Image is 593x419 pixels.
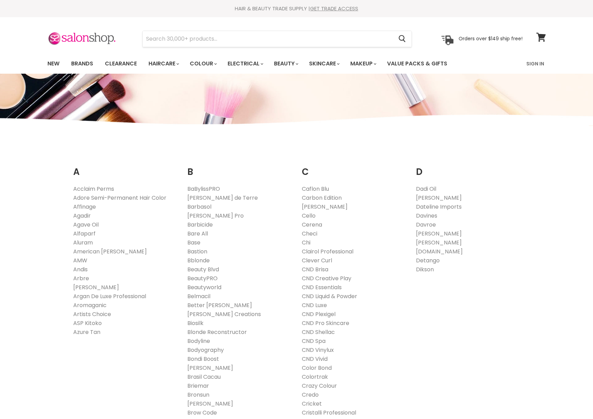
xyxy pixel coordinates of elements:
[459,35,523,42] p: Orders over $149 ship free!
[416,203,462,211] a: Dateline Imports
[42,56,65,71] a: New
[73,248,147,255] a: American [PERSON_NAME]
[73,265,88,273] a: Andis
[187,328,247,336] a: Blonde Reconstructor
[302,248,353,255] a: Clairol Professional
[187,391,209,399] a: Bronsun
[185,56,221,71] a: Colour
[393,31,411,47] button: Search
[416,212,437,220] a: Davines
[302,185,329,193] a: Caflon Blu
[73,319,102,327] a: ASP Kitoko
[73,292,146,300] a: Argan De Luxe Professional
[187,319,204,327] a: Biosilk
[73,239,93,247] a: Aluram
[73,203,96,211] a: Affinage
[73,230,96,238] a: Alfaparf
[39,5,554,12] div: HAIR & BEAUTY TRADE SUPPLY |
[187,156,292,179] h2: B
[302,265,328,273] a: CND Brisa
[302,346,334,354] a: CND Vinylux
[187,355,219,363] a: Bondi Boost
[73,301,107,309] a: Aromaganic
[187,221,213,229] a: Barbicide
[302,355,328,363] a: CND Vivid
[302,292,357,300] a: CND Liquid & Powder
[345,56,381,71] a: Makeup
[187,409,217,417] a: Brow Code
[187,364,233,372] a: [PERSON_NAME]
[73,221,99,229] a: Agave Oil
[269,56,303,71] a: Beauty
[187,203,211,211] a: Barbasol
[66,56,98,71] a: Brands
[302,203,348,211] a: [PERSON_NAME]
[302,283,342,291] a: CND Essentials
[302,328,335,336] a: CND Shellac
[73,256,87,264] a: AMW
[522,56,548,71] a: Sign In
[416,185,436,193] a: Dadi Oil
[142,31,412,47] form: Product
[187,256,210,264] a: Bblonde
[187,248,207,255] a: Bastion
[416,194,462,202] a: [PERSON_NAME]
[302,373,328,381] a: Colortrak
[73,212,91,220] a: Agadir
[416,265,434,273] a: Dikson
[302,301,327,309] a: CND Luxe
[187,337,210,345] a: Bodyline
[73,310,111,318] a: Artists Choice
[416,230,462,238] a: [PERSON_NAME]
[187,292,210,300] a: Belmacil
[302,194,342,202] a: Carbon Edition
[302,364,332,372] a: Color Bond
[73,156,177,179] h2: A
[100,56,142,71] a: Clearance
[73,274,89,282] a: Arbre
[73,194,166,202] a: Adore Semi-Permanent Hair Color
[302,400,322,408] a: Cricket
[73,283,119,291] a: [PERSON_NAME]
[187,373,221,381] a: Brasil Cacau
[416,221,436,229] a: Davroe
[187,239,200,247] a: Base
[187,346,224,354] a: Bodyography
[304,56,344,71] a: Skincare
[187,400,233,408] a: [PERSON_NAME]
[143,56,183,71] a: Haircare
[302,212,316,220] a: Cello
[302,391,319,399] a: Credo
[416,156,520,179] h2: D
[302,337,326,345] a: CND Spa
[416,248,463,255] a: [DOMAIN_NAME]
[302,310,336,318] a: CND Plexigel
[416,239,462,247] a: [PERSON_NAME]
[382,56,452,71] a: Value Packs & Gifts
[187,194,258,202] a: [PERSON_NAME] de Terre
[187,310,261,318] a: [PERSON_NAME] Creations
[187,382,209,390] a: Briemar
[187,230,208,238] a: Bare All
[73,328,100,336] a: Azure Tan
[302,230,317,238] a: Checi
[187,212,244,220] a: [PERSON_NAME] Pro
[416,256,440,264] a: Detango
[302,409,356,417] a: Cristalli Professional
[143,31,393,47] input: Search
[187,185,220,193] a: BaBylissPRO
[39,54,554,74] nav: Main
[73,185,114,193] a: Acclaim Perms
[187,283,221,291] a: Beautyworld
[310,5,358,12] a: GET TRADE ACCESS
[42,54,487,74] ul: Main menu
[302,221,322,229] a: Cerena
[302,319,349,327] a: CND Pro Skincare
[187,301,252,309] a: Better [PERSON_NAME]
[222,56,267,71] a: Electrical
[187,265,219,273] a: Beauty Blvd
[302,382,337,390] a: Crazy Colour
[187,274,218,282] a: BeautyPRO
[302,156,406,179] h2: C
[302,274,351,282] a: CND Creative Play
